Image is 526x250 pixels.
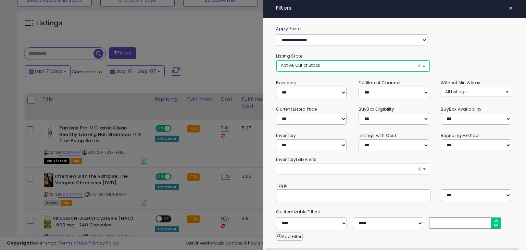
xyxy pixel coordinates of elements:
small: Repricing [276,80,297,86]
small: Without Min & Max [441,80,480,86]
button: Add Filter [276,233,302,241]
small: Listing State [276,53,302,59]
small: Repricing Method [441,133,479,138]
small: Listings with Cost [359,133,396,138]
button: × [506,3,516,13]
h4: Filters [276,5,513,11]
span: × [417,165,422,173]
span: All Listings [445,89,467,95]
small: InventoryLab Alerts [276,157,316,162]
small: BuyBox Availability [441,106,481,112]
small: Fulfillment Channel [359,80,400,86]
button: × [276,163,430,175]
small: BuyBox Eligibility [359,106,394,112]
span: Active, Out of Stock [281,62,320,68]
small: Current Listed Price [276,106,316,112]
button: All Listings [441,87,513,97]
label: Apply Preset: [271,25,518,33]
span: × [509,3,513,13]
span: × [417,62,421,70]
button: Active, Out of Stock × [276,60,429,72]
small: Inventory [276,133,296,138]
small: Customizable Filters [271,208,518,216]
small: Tags [271,182,518,189]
